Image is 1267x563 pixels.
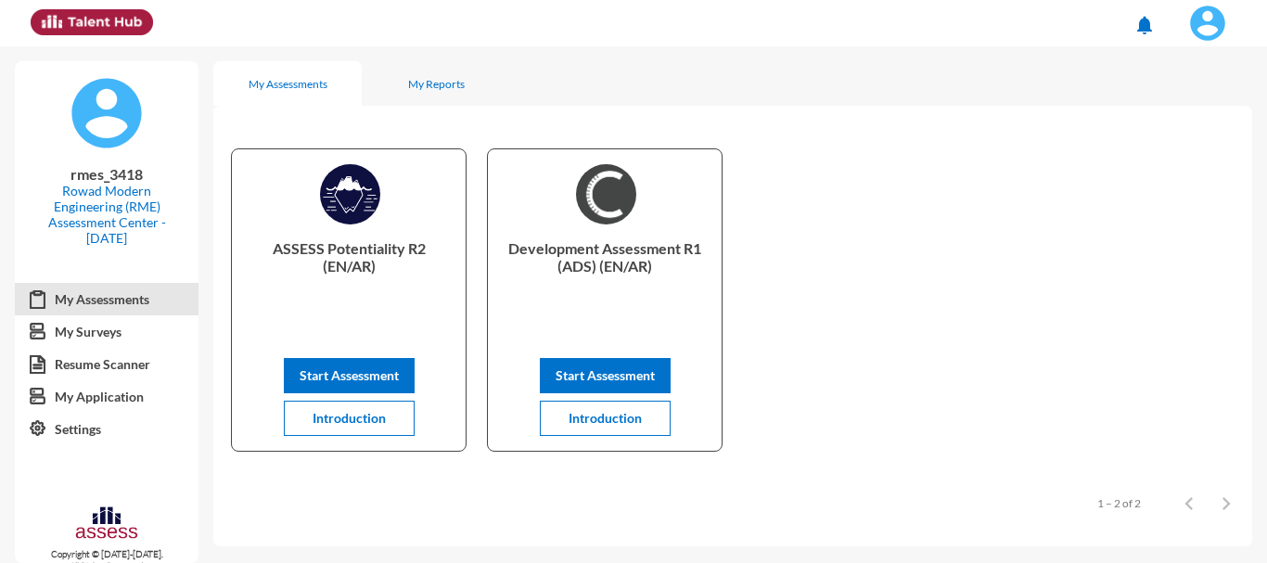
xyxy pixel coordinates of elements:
div: My Assessments [249,77,327,91]
img: c18e5490-1be3-11ed-ac5f-1d8f5a949683_ASSESS%20Potentiality%20R2 [320,164,380,224]
button: Introduction [540,401,671,436]
div: My Reports [408,77,465,91]
a: Settings [15,413,198,446]
span: Start Assessment [300,367,399,383]
span: Introduction [313,410,386,426]
a: My Surveys [15,315,198,349]
img: default%20profile%20image.svg [70,76,144,150]
img: b25e5850-a909-11ec-bfa0-69f8d1d8e64b_Development%20Assessment%20R1%20(ADS) [576,164,636,224]
p: Rowad Modern Engineering (RME) Assessment Center - [DATE] [30,183,184,246]
button: Introduction [284,401,415,436]
button: Start Assessment [284,358,415,393]
a: Resume Scanner [15,348,198,381]
a: Start Assessment [540,367,671,383]
button: Start Assessment [540,358,671,393]
a: My Application [15,380,198,414]
mat-icon: notifications [1133,14,1156,36]
div: 1 – 2 of 2 [1097,496,1141,510]
a: Start Assessment [284,367,415,383]
p: ASSESS Potentiality R2 (EN/AR) [247,239,451,313]
img: assesscompany-logo.png [74,505,138,544]
button: Next page [1208,484,1245,521]
span: Introduction [569,410,642,426]
button: Previous page [1171,484,1208,521]
p: rmes_3418 [30,165,184,183]
span: Start Assessment [556,367,655,383]
p: Development Assessment R1 (ADS) (EN/AR) [503,239,707,313]
a: My Assessments [15,283,198,316]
